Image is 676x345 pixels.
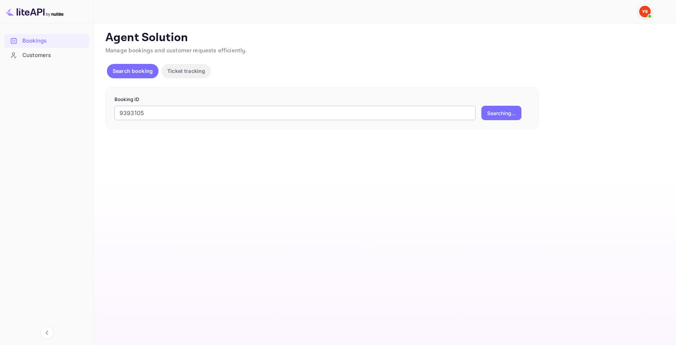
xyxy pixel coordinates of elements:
div: Bookings [4,34,89,48]
div: Customers [22,51,86,60]
p: Ticket tracking [167,67,205,75]
p: Search booking [113,67,153,75]
p: Booking ID [114,96,530,103]
a: Bookings [4,34,89,47]
a: Customers [4,48,89,62]
img: Yandex Support [639,6,651,17]
input: Enter Booking ID (e.g., 63782194) [114,106,476,120]
p: Agent Solution [105,31,663,45]
button: Searching... [481,106,521,120]
button: Collapse navigation [40,326,53,339]
img: LiteAPI logo [6,6,64,17]
span: Manage bookings and customer requests efficiently. [105,47,247,54]
div: Bookings [22,37,86,45]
